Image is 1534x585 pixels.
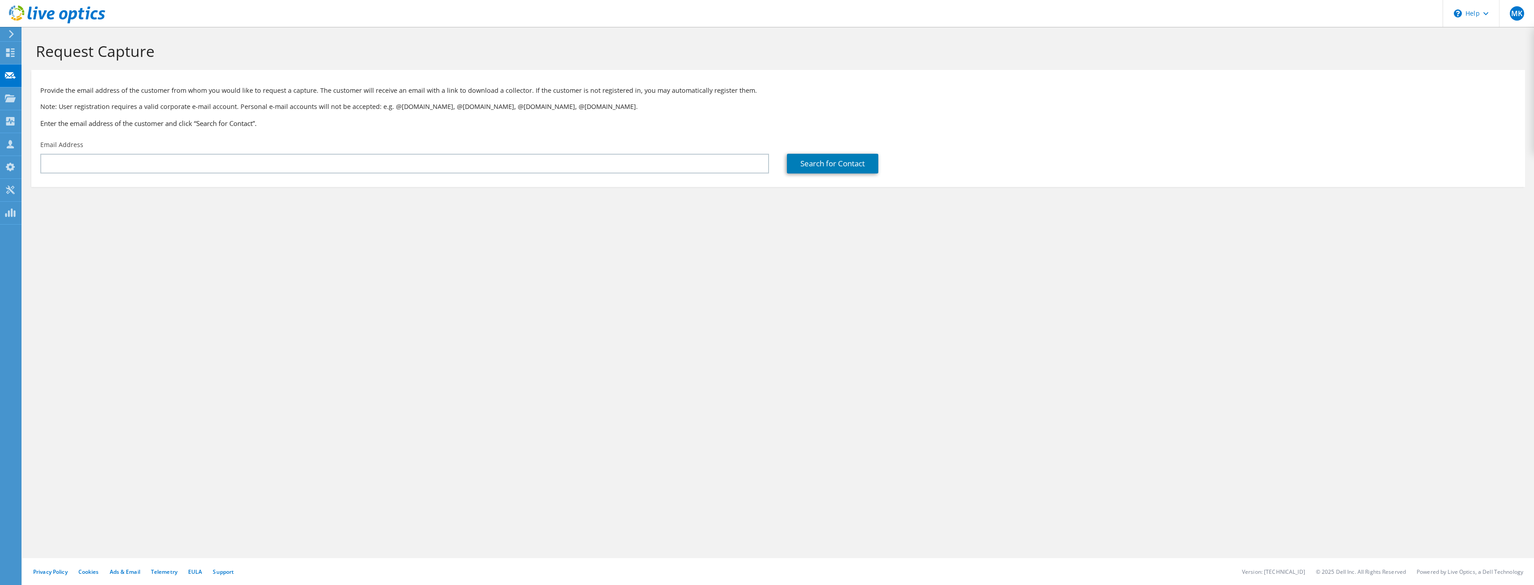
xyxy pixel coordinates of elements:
li: Powered by Live Optics, a Dell Technology [1417,568,1523,576]
li: © 2025 Dell Inc. All Rights Reserved [1316,568,1406,576]
li: Version: [TECHNICAL_ID] [1242,568,1305,576]
a: Ads & Email [110,568,140,576]
a: Telemetry [151,568,177,576]
p: Note: User registration requires a valid corporate e-mail account. Personal e-mail accounts will ... [40,102,1516,112]
h3: Enter the email address of the customer and click “Search for Contact”. [40,118,1516,128]
label: Email Address [40,140,83,149]
a: Support [213,568,234,576]
span: MK [1510,6,1524,21]
a: Privacy Policy [33,568,68,576]
a: Cookies [78,568,99,576]
p: Provide the email address of the customer from whom you would like to request a capture. The cust... [40,86,1516,95]
h1: Request Capture [36,42,1516,61]
a: EULA [188,568,202,576]
svg: \n [1454,9,1462,17]
a: Search for Contact [787,154,878,173]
